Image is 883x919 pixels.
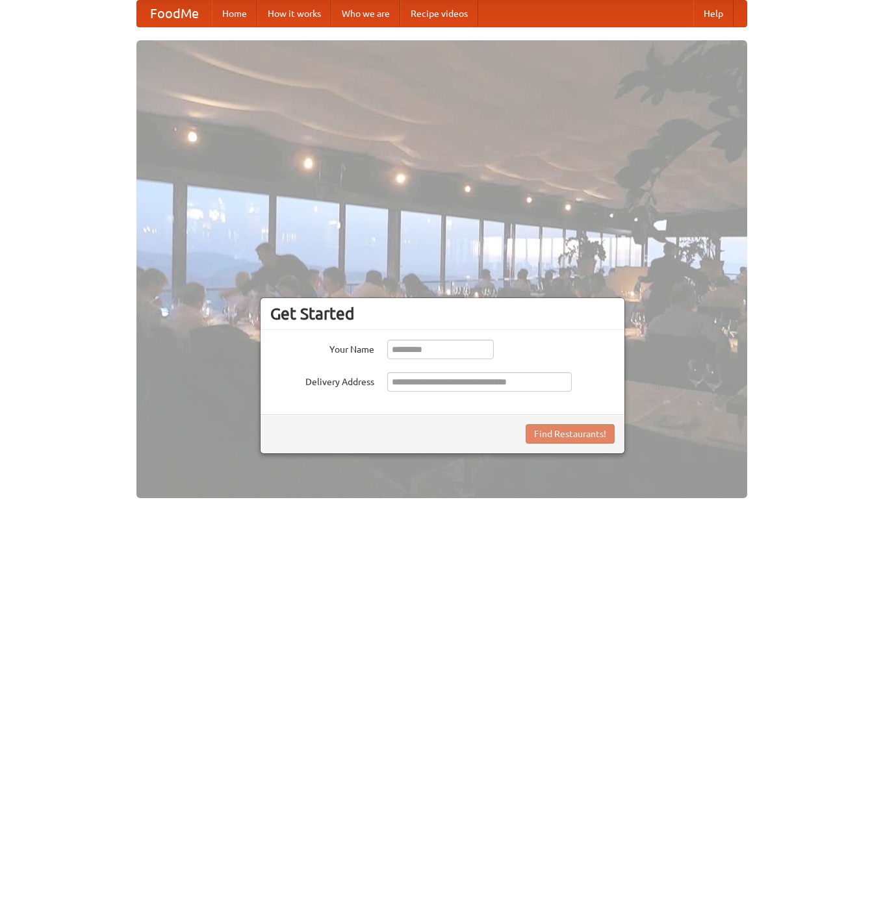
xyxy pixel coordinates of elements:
[526,424,615,444] button: Find Restaurants!
[693,1,734,27] a: Help
[257,1,331,27] a: How it works
[400,1,478,27] a: Recipe videos
[270,340,374,356] label: Your Name
[270,304,615,323] h3: Get Started
[331,1,400,27] a: Who we are
[137,1,212,27] a: FoodMe
[212,1,257,27] a: Home
[270,372,374,388] label: Delivery Address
